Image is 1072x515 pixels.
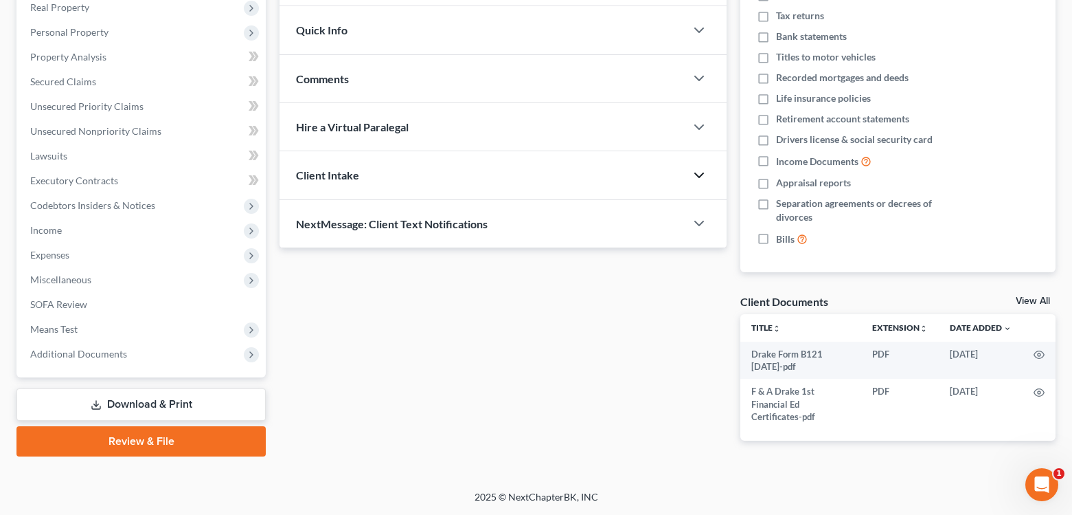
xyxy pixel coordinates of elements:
[776,50,876,64] span: Titles to motor vehicles
[30,199,155,211] span: Codebtors Insiders & Notices
[30,224,62,236] span: Income
[950,322,1012,333] a: Date Added expand_more
[776,197,965,224] span: Separation agreements or decrees of divorces
[740,379,861,429] td: F & A Drake 1st Financial Ed Certificates-pdf
[872,322,928,333] a: Extensionunfold_more
[776,112,909,126] span: Retirement account statements
[296,120,409,133] span: Hire a Virtual Paralegal
[16,388,266,421] a: Download & Print
[30,298,87,310] span: SOFA Review
[296,72,349,85] span: Comments
[19,45,266,69] a: Property Analysis
[751,322,781,333] a: Titleunfold_more
[296,23,347,36] span: Quick Info
[776,71,909,85] span: Recorded mortgages and deeds
[920,325,928,333] i: unfold_more
[30,150,67,162] span: Lawsuits
[16,426,266,457] a: Review & File
[145,490,928,515] div: 2025 © NextChapterBK, INC
[19,144,266,168] a: Lawsuits
[30,125,161,137] span: Unsecured Nonpriority Claims
[861,342,939,380] td: PDF
[939,342,1023,380] td: [DATE]
[296,168,359,182] span: Client Intake
[30,175,118,186] span: Executory Contracts
[19,119,266,144] a: Unsecured Nonpriority Claims
[30,100,144,112] span: Unsecured Priority Claims
[939,379,1023,429] td: [DATE]
[776,176,851,190] span: Appraisal reports
[30,51,106,63] span: Property Analysis
[19,69,266,94] a: Secured Claims
[1053,468,1064,479] span: 1
[776,91,871,105] span: Life insurance policies
[30,348,127,360] span: Additional Documents
[740,342,861,380] td: Drake Form B121 [DATE]-pdf
[773,325,781,333] i: unfold_more
[1003,325,1012,333] i: expand_more
[776,155,858,168] span: Income Documents
[30,26,109,38] span: Personal Property
[861,379,939,429] td: PDF
[30,1,89,13] span: Real Property
[30,274,91,285] span: Miscellaneous
[740,294,828,309] div: Client Documents
[296,217,488,230] span: NextMessage: Client Text Notifications
[776,9,824,23] span: Tax returns
[776,30,847,43] span: Bank statements
[30,76,96,87] span: Secured Claims
[19,292,266,317] a: SOFA Review
[30,249,69,261] span: Expenses
[776,133,933,146] span: Drivers license & social security card
[30,323,78,335] span: Means Test
[776,232,795,246] span: Bills
[19,94,266,119] a: Unsecured Priority Claims
[1025,468,1058,501] iframe: Intercom live chat
[19,168,266,193] a: Executory Contracts
[1016,296,1050,306] a: View All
